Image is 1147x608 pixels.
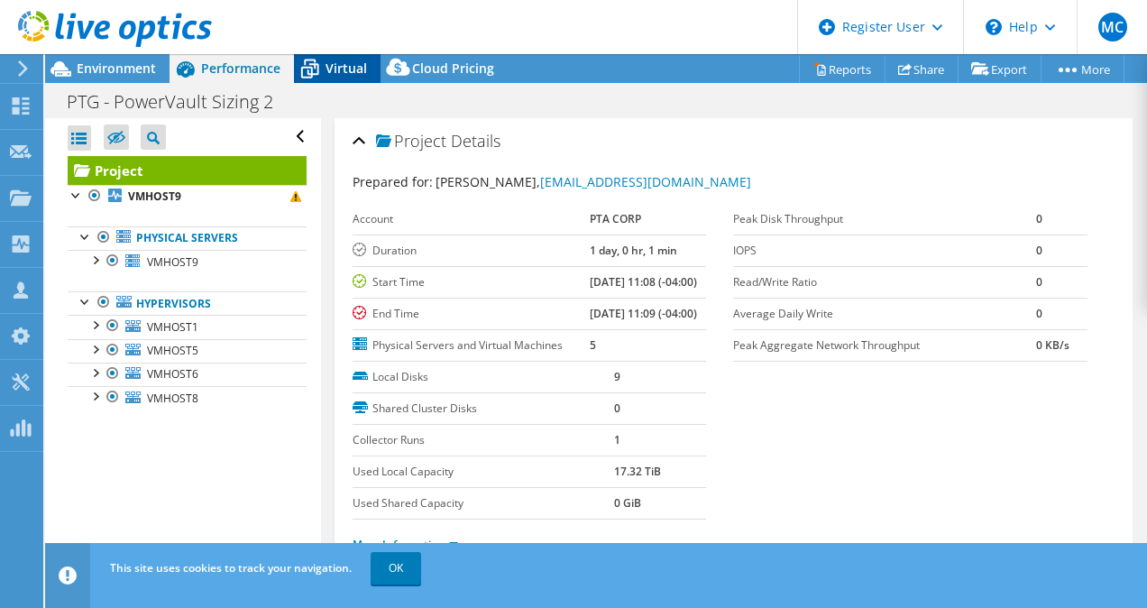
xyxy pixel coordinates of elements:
[1036,211,1042,226] b: 0
[1036,337,1069,353] b: 0 KB/s
[436,173,751,190] span: [PERSON_NAME],
[68,291,307,315] a: Hypervisors
[353,431,615,449] label: Collector Runs
[412,60,494,77] span: Cloud Pricing
[733,336,1036,355] label: Peak Aggregate Network Throughput
[68,315,307,338] a: VMHOST1
[733,273,1036,291] label: Read/Write Ratio
[1036,243,1042,258] b: 0
[326,60,367,77] span: Virtual
[371,552,421,585] a: OK
[147,343,198,358] span: VMHOST5
[1041,55,1124,83] a: More
[68,250,307,273] a: VMHOST9
[110,560,352,576] span: This site uses cookies to track your navigation.
[376,133,446,151] span: Project
[353,463,615,481] label: Used Local Capacity
[68,156,307,185] a: Project
[68,386,307,410] a: VMHOST8
[986,19,1002,35] svg: \n
[451,130,500,152] span: Details
[590,337,596,353] b: 5
[353,305,591,323] label: End Time
[353,494,615,512] label: Used Shared Capacity
[733,305,1036,323] label: Average Daily Write
[1036,306,1042,321] b: 0
[614,464,661,479] b: 17.32 TiB
[147,366,198,382] span: VMHOST6
[614,401,620,416] b: 0
[353,173,433,190] label: Prepared for:
[353,273,591,291] label: Start Time
[1036,274,1042,290] b: 0
[885,55,959,83] a: Share
[147,319,198,335] span: VMHOST1
[353,336,591,355] label: Physical Servers and Virtual Machines
[590,274,697,290] b: [DATE] 11:08 (-04:00)
[201,60,280,77] span: Performance
[353,400,615,418] label: Shared Cluster Disks
[590,243,677,258] b: 1 day, 0 hr, 1 min
[614,432,620,447] b: 1
[353,537,458,552] a: More Information
[590,306,697,321] b: [DATE] 11:09 (-04:00)
[614,369,620,384] b: 9
[353,210,591,228] label: Account
[353,368,615,386] label: Local Disks
[59,92,301,112] h1: PTG - PowerVault Sizing 2
[147,254,198,270] span: VMHOST9
[128,189,181,204] b: VMHOST9
[77,60,156,77] span: Environment
[68,226,307,250] a: Physical Servers
[68,363,307,386] a: VMHOST6
[799,55,885,83] a: Reports
[733,210,1036,228] label: Peak Disk Throughput
[540,173,751,190] a: [EMAIL_ADDRESS][DOMAIN_NAME]
[147,391,198,406] span: VMHOST8
[958,55,1041,83] a: Export
[1098,13,1127,41] span: MC
[353,242,591,260] label: Duration
[733,242,1036,260] label: IOPS
[68,185,307,208] a: VMHOST9
[614,495,641,511] b: 0 GiB
[68,339,307,363] a: VMHOST5
[590,211,641,226] b: PTA CORP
